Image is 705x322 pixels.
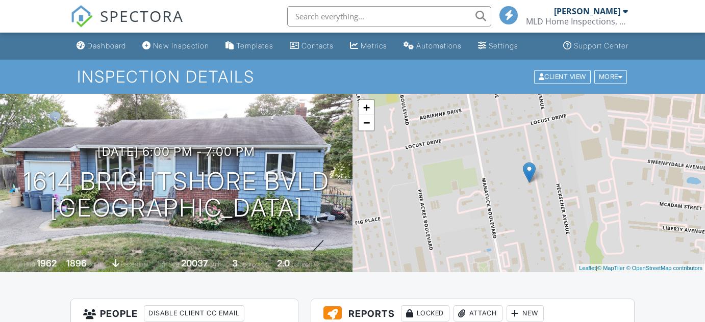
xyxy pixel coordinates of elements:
[474,37,522,56] a: Settings
[88,260,103,268] span: sq. ft.
[346,37,391,56] a: Metrics
[359,100,374,115] a: Zoom in
[87,41,126,50] div: Dashboard
[416,41,462,50] div: Automations
[507,305,544,321] div: New
[534,70,591,84] div: Client View
[574,41,628,50] div: Support Center
[576,264,705,273] div: |
[23,168,330,222] h1: 1614 Brightshore Bvld [GEOGRAPHIC_DATA]
[287,6,491,26] input: Search everything...
[454,305,502,321] div: Attach
[153,41,209,50] div: New Inspection
[597,265,625,271] a: © MapTiler
[100,5,184,26] span: SPECTORA
[236,41,273,50] div: Templates
[181,258,208,269] div: 20037
[121,260,148,268] span: basement
[232,258,238,269] div: 3
[489,41,518,50] div: Settings
[158,260,180,268] span: Lot Size
[37,258,57,269] div: 1962
[72,37,130,56] a: Dashboard
[66,258,87,269] div: 1896
[70,14,184,35] a: SPECTORA
[554,6,620,16] div: [PERSON_NAME]
[291,260,320,268] span: bathrooms
[70,5,93,28] img: The Best Home Inspection Software - Spectora
[401,305,449,321] div: Locked
[361,41,387,50] div: Metrics
[533,72,593,80] a: Client View
[399,37,466,56] a: Automations (Basic)
[210,260,222,268] span: sq.ft.
[239,260,267,268] span: bedrooms
[359,115,374,130] a: Zoom out
[144,305,244,321] div: Disable Client CC Email
[526,16,628,26] div: MLD Home Inspections, LLC
[579,265,596,271] a: Leaflet
[277,258,290,269] div: 2.0
[24,260,35,268] span: Built
[301,41,334,50] div: Contacts
[138,37,213,56] a: New Inspection
[286,37,338,56] a: Contacts
[77,68,628,86] h1: Inspection Details
[97,145,255,158] h3: [DATE] 6:00 pm - 7:00 pm
[559,37,633,56] a: Support Center
[594,70,627,84] div: More
[626,265,702,271] a: © OpenStreetMap contributors
[221,37,278,56] a: Templates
